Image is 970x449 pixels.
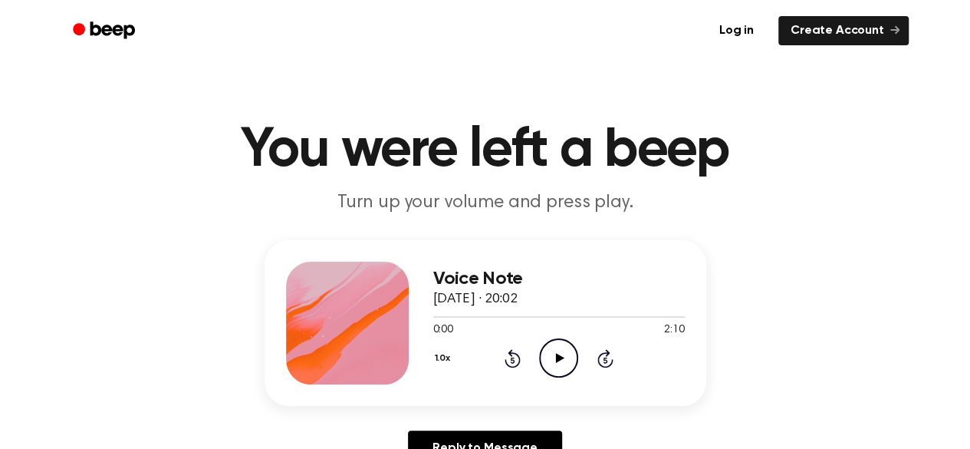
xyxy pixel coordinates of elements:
[664,322,684,338] span: 2:10
[93,123,878,178] h1: You were left a beep
[433,322,453,338] span: 0:00
[433,292,518,306] span: [DATE] · 20:02
[191,190,780,216] p: Turn up your volume and press play.
[704,13,769,48] a: Log in
[433,345,456,371] button: 1.0x
[62,16,149,46] a: Beep
[433,269,685,289] h3: Voice Note
[778,16,909,45] a: Create Account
